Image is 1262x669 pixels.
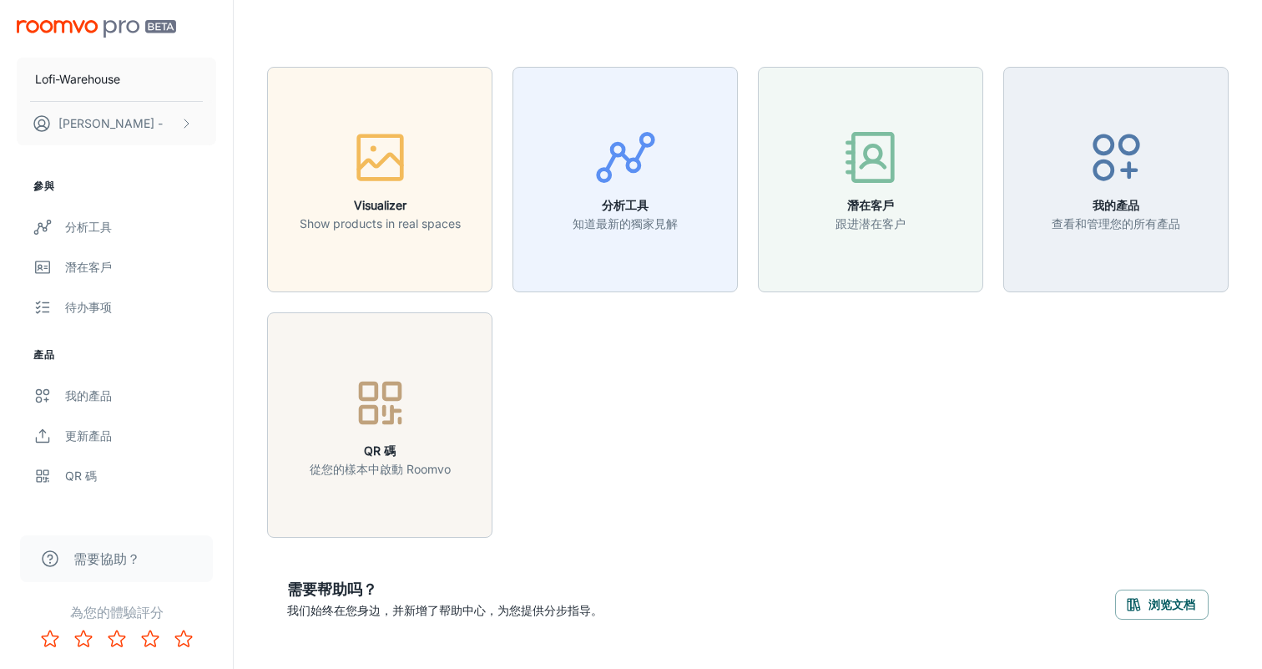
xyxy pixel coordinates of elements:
[267,312,492,538] button: QR 碼從您的樣本中啟動 Roomvo
[17,20,176,38] img: Roomvo PRO Beta
[573,196,678,215] h6: 分析工具
[35,70,120,89] p: Lofi-Warehouse
[65,467,216,485] div: QR 碼
[512,67,738,292] button: 分析工具知道最新的獨家見解
[65,387,216,405] div: 我的產品
[1115,590,1209,620] button: 浏览文档
[58,114,163,133] p: [PERSON_NAME] -
[310,442,451,460] h6: QR 碼
[267,415,492,432] a: QR 碼從您的樣本中啟動 Roomvo
[65,258,216,276] div: 潛在客戶
[73,549,140,569] span: 需要協助？
[1003,170,1229,186] a: 我的產品查看和管理您的所有產品
[758,170,983,186] a: 潛在客戶跟进潜在客户
[1115,595,1209,611] a: 浏览文档
[13,602,220,622] p: 為您的體驗評分
[310,460,451,479] p: 從您的樣本中啟動 Roomvo
[1003,67,1229,292] button: 我的產品查看和管理您的所有產品
[835,196,906,215] h6: 潛在客戶
[1052,196,1180,215] h6: 我的產品
[100,622,134,656] button: Rate 3 star
[1052,215,1180,233] p: 查看和管理您的所有產品
[835,215,906,233] p: 跟进潜在客户
[65,298,216,317] div: 待办事项
[33,622,67,656] button: Rate 1 star
[758,67,983,292] button: 潛在客戶跟进潜在客户
[573,215,678,233] p: 知道最新的獨家見解
[512,170,738,186] a: 分析工具知道最新的獨家見解
[67,622,100,656] button: Rate 2 star
[287,601,603,620] p: 我们始终在您身边，并新增了帮助中心，为您提供分步指导。
[17,58,216,101] button: Lofi-Warehouse
[17,102,216,145] button: [PERSON_NAME] -
[65,427,216,445] div: 更新產品
[300,215,461,233] p: Show products in real spaces
[267,67,492,292] button: VisualizerShow products in real spaces
[167,622,200,656] button: Rate 5 star
[300,196,461,215] h6: Visualizer
[65,218,216,236] div: 分析工具
[134,622,167,656] button: Rate 4 star
[287,578,603,601] h6: 需要帮助吗？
